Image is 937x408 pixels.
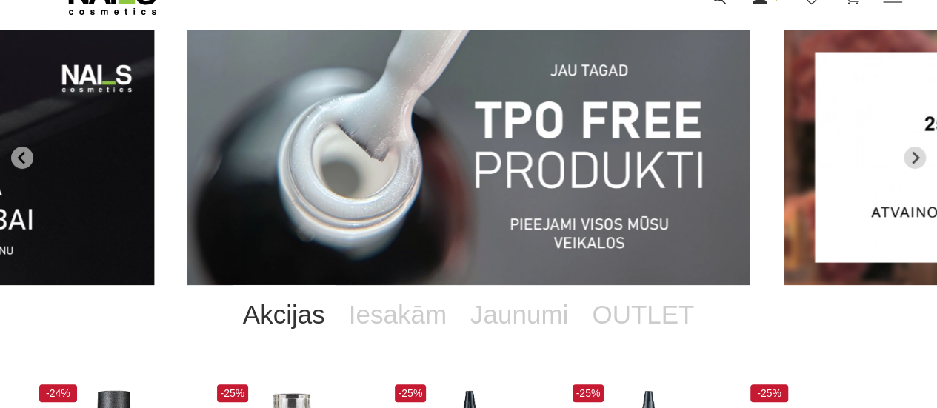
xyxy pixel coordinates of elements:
[11,147,33,169] button: Go to last slide
[39,384,78,402] span: -24%
[395,384,427,402] span: -25%
[904,147,926,169] button: Next slide
[459,285,580,344] a: Jaunumi
[580,285,706,344] a: OUTLET
[217,384,249,402] span: -25%
[573,384,604,402] span: -25%
[750,384,789,402] span: -25%
[231,285,337,344] a: Akcijas
[337,285,459,344] a: Iesakām
[187,30,750,285] li: 1 of 13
